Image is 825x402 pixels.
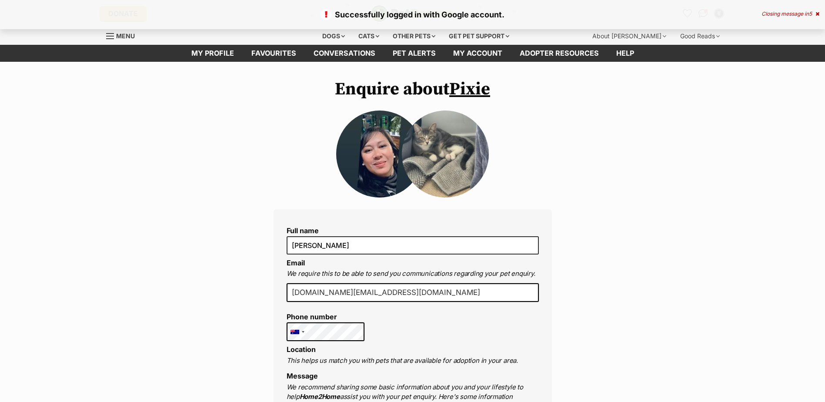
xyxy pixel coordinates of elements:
a: conversations [305,45,384,62]
span: Menu [116,32,135,40]
div: Australia: +61 [287,323,307,341]
a: My profile [183,45,243,62]
label: Phone number [287,313,365,321]
div: Other pets [387,27,441,45]
a: Pet alerts [384,45,444,62]
label: Full name [287,227,539,234]
input: E.g. Jimmy Chew [287,236,539,255]
label: Message [287,372,318,380]
p: This helps us match you with pets that are available for adoption in your area. [287,356,539,366]
img: Pixie [402,111,489,198]
div: Get pet support [443,27,515,45]
div: Good Reads [674,27,726,45]
div: Cats [352,27,385,45]
a: Help [608,45,643,62]
a: My account [444,45,511,62]
div: About [PERSON_NAME] [586,27,672,45]
label: Email [287,258,305,267]
a: Favourites [243,45,305,62]
label: Location [287,345,316,354]
h1: Enquire about [274,79,552,99]
a: Pixie [449,78,490,100]
p: We require this to be able to send you communications regarding your pet enquiry. [287,269,539,279]
strong: Home2Home [300,392,340,401]
a: Adopter resources [511,45,608,62]
a: Menu [106,27,141,43]
img: fddcbmp7w1aycdq6zzyh.jpg [336,111,423,198]
div: Dogs [316,27,351,45]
